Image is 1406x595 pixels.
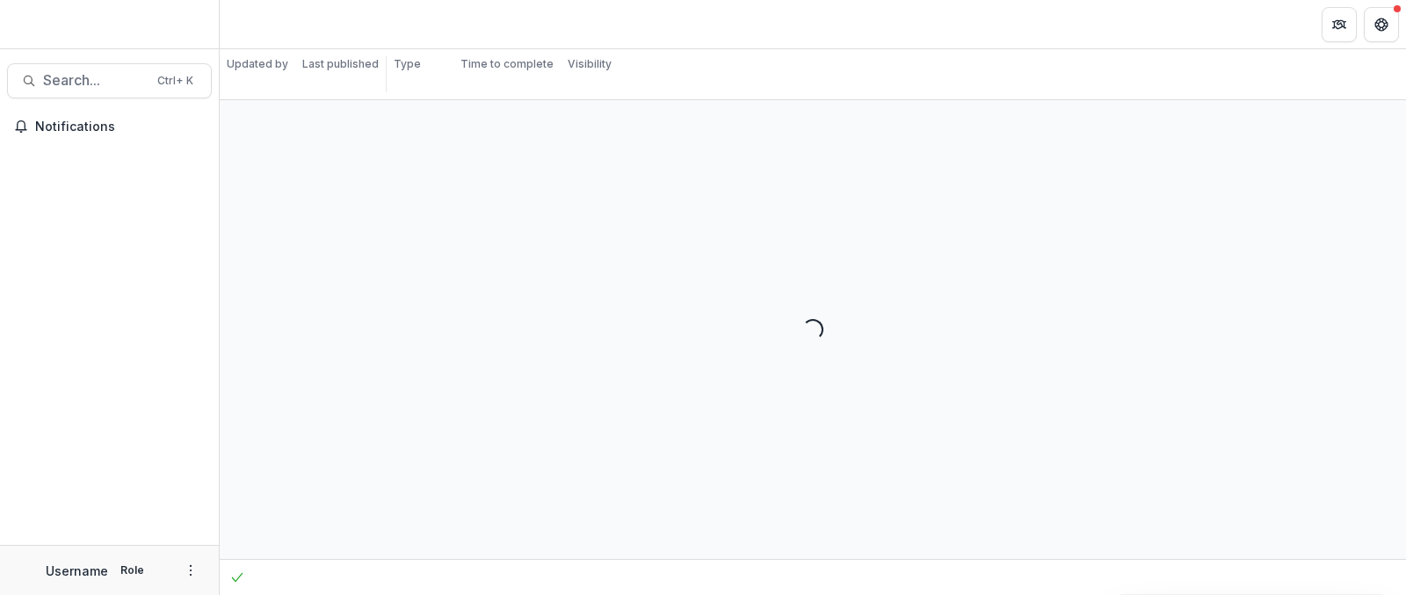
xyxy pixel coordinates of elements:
button: Partners [1322,7,1357,42]
div: Ctrl + K [154,71,197,91]
p: Username [46,562,108,580]
p: Updated by [227,56,288,72]
p: Type [394,56,421,72]
p: Time to complete [460,56,554,72]
p: Visibility [568,56,612,72]
span: Search... [43,72,147,89]
button: Notifications [7,112,212,141]
span: Notifications [35,120,205,134]
button: Get Help [1364,7,1399,42]
button: More [180,560,201,581]
p: Role [115,562,149,578]
button: Search... [7,63,212,98]
p: Last published [302,56,379,72]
